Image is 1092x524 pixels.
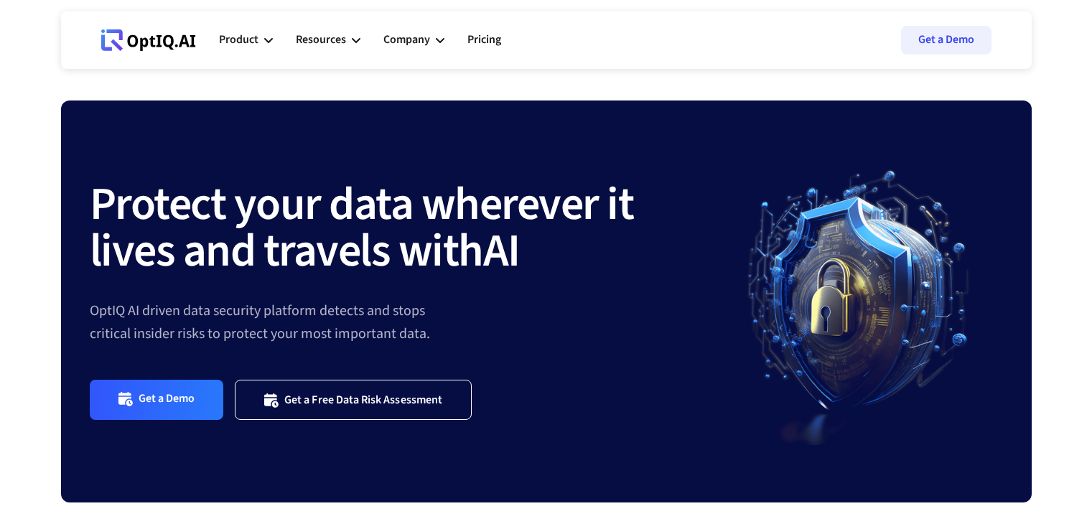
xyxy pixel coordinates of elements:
[101,50,102,51] div: Webflow Homepage
[139,391,195,408] div: Get a Demo
[101,19,196,62] a: Webflow Homepage
[296,30,346,50] div: Resources
[90,172,634,284] strong: Protect your data wherever it lives and travels with
[235,380,472,419] a: Get a Free Data Risk Assessment
[90,380,224,419] a: Get a Demo
[467,19,501,62] a: Pricing
[219,30,258,50] div: Product
[901,26,991,55] a: Get a Demo
[284,393,442,407] div: Get a Free Data Risk Assessment
[383,30,430,50] div: Company
[483,218,520,284] strong: AI
[90,299,716,345] div: OptIQ AI driven data security platform detects and stops critical insider risks to protect your m...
